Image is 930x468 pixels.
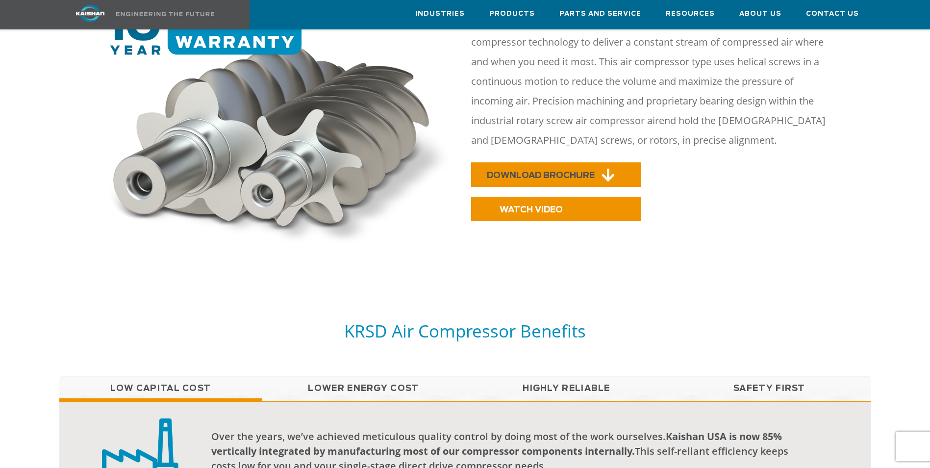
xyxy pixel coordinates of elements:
[465,376,668,401] a: Highly Reliable
[59,376,262,401] a: Low Capital Cost
[806,0,859,27] a: Contact Us
[559,0,641,27] a: Parts and Service
[116,12,214,16] img: Engineering the future
[559,8,641,20] span: Parts and Service
[806,8,859,20] span: Contact Us
[53,5,127,22] img: kaishan logo
[471,162,641,187] a: DOWNLOAD BROCHURE
[59,320,871,342] h5: KRSD Air Compressor Benefits
[739,0,781,27] a: About Us
[415,0,465,27] a: Industries
[500,206,563,214] span: WATCH VIDEO
[739,8,781,20] span: About Us
[666,8,715,20] span: Resources
[99,0,459,252] img: 10 year warranty
[262,376,465,401] a: Lower Energy Cost
[471,197,641,221] a: WATCH VIDEO
[668,376,871,401] a: Safety First
[489,8,535,20] span: Products
[487,171,595,180] span: DOWNLOAD BROCHURE
[415,8,465,20] span: Industries
[489,0,535,27] a: Products
[666,0,715,27] a: Resources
